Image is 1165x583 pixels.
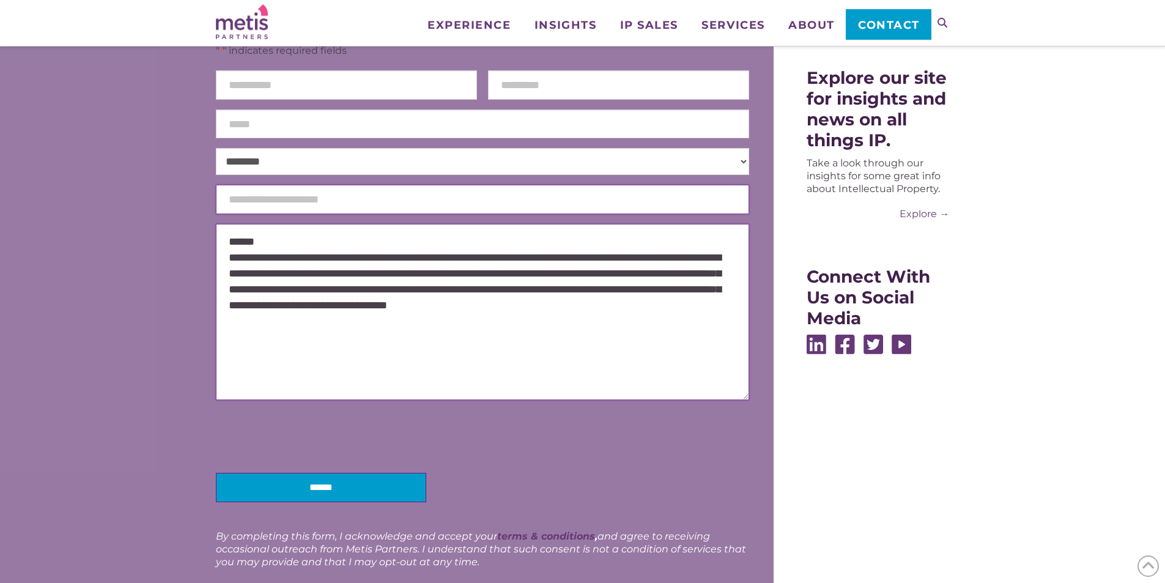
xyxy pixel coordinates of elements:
em: By completing this form, I acknowledge and accept your and agree to receiving occasional outreach... [216,530,746,568]
img: Facebook [835,335,855,354]
div: Connect With Us on Social Media [807,266,949,329]
p: " " indicates required fields [216,44,750,58]
img: Metis Partners [216,4,268,39]
span: About [788,20,835,31]
span: Back to Top [1137,555,1159,577]
span: Insights [534,20,596,31]
a: Explore → [807,207,949,220]
span: Services [701,20,764,31]
img: Youtube [892,335,911,354]
span: IP Sales [620,20,678,31]
div: Take a look through our insights for some great info about Intellectual Property. [807,157,949,195]
a: Contact [846,9,931,40]
span: Experience [427,20,511,31]
a: terms & conditions [497,530,595,542]
img: Linkedin [807,335,826,354]
iframe: reCAPTCHA [216,410,402,458]
div: Explore our site for insights and news on all things IP. [807,67,949,150]
img: Twitter [864,335,883,354]
strong: , [497,530,597,542]
span: Contact [858,20,920,31]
